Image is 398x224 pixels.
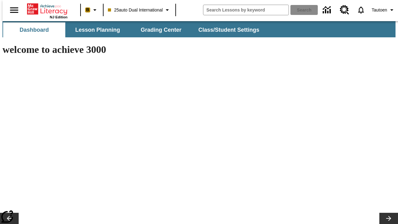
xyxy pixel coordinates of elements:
[20,26,49,34] span: Dashboard
[372,7,387,13] span: Tautoen
[198,26,259,34] span: Class/Student Settings
[3,22,65,37] button: Dashboard
[108,7,163,13] span: 25auto Dual International
[2,21,396,37] div: SubNavbar
[75,26,120,34] span: Lesson Planning
[2,44,271,55] h1: welcome to achieve 3000
[369,4,398,16] button: Profile/Settings
[50,15,67,19] span: NJ Edition
[27,3,67,15] a: Home
[193,22,264,37] button: Class/Student Settings
[319,2,336,19] a: Data Center
[379,213,398,224] button: Lesson carousel, Next
[203,5,289,15] input: search field
[105,4,174,16] button: Class: 25auto Dual International, Select your class
[67,22,129,37] button: Lesson Planning
[130,22,192,37] button: Grading Center
[353,2,369,18] a: Notifications
[2,22,265,37] div: SubNavbar
[83,4,101,16] button: Boost Class color is peach. Change class color
[141,26,181,34] span: Grading Center
[5,1,23,19] button: Open side menu
[86,6,89,14] span: B
[336,2,353,18] a: Resource Center, Will open in new tab
[27,2,67,19] div: Home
